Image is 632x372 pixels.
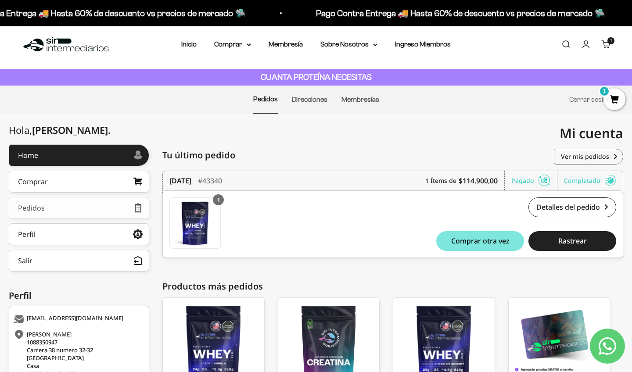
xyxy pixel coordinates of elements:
mark: 1 [599,86,610,97]
span: 1 [610,39,612,43]
strong: CUANTA PROTEÍNA NECESITAS [261,72,372,82]
button: Rastrear [528,231,616,251]
a: Perfil [9,223,149,245]
span: [PERSON_NAME] [32,123,111,136]
time: [DATE] [169,175,191,186]
a: Pedidos [9,197,149,219]
div: Perfil [9,289,149,302]
a: Comprar [9,171,149,193]
a: Ingreso Miembros [395,40,451,48]
div: Completado [564,171,616,190]
a: Direcciones [292,96,327,103]
img: Translation missing: es.Proteína Whey - Vainilla - Vainilla / 2 libras (910g) [170,198,220,248]
summary: Comprar [214,39,251,50]
a: 1 [603,95,625,105]
a: Inicio [181,40,197,48]
a: Membresías [341,96,379,103]
a: Ver mis pedidos [554,149,623,165]
b: $114.900,00 [459,175,498,186]
div: 1 [213,194,224,205]
a: Home [9,144,149,166]
span: Mi cuenta [560,124,623,142]
button: Comprar otra vez [436,231,524,251]
div: Hola, [9,125,111,136]
div: #43340 [198,171,222,190]
div: Pedidos [18,204,45,211]
div: Home [18,152,38,159]
div: Salir [18,257,32,264]
div: Comprar [18,178,48,185]
a: Proteína Whey - Vainilla - Vainilla / 2 libras (910g) [169,197,221,249]
a: Pedidos [253,95,278,103]
div: 1 Ítems de [425,171,505,190]
span: . [108,123,111,136]
span: Comprar otra vez [451,237,510,244]
div: [EMAIL_ADDRESS][DOMAIN_NAME] [14,315,142,324]
div: Productos más pedidos [162,280,623,293]
div: Perfil [18,231,36,238]
a: Cerrar sesión [569,96,611,103]
span: Rastrear [558,237,587,244]
span: Tu último pedido [162,149,235,162]
a: Membresía [269,40,303,48]
button: Salir [9,250,149,272]
p: Pago Contra Entrega 🚚 Hasta 60% de descuento vs precios de mercado 🛸 [314,6,603,20]
div: Pagado [511,171,557,190]
a: Detalles del pedido [528,197,616,217]
summary: Sobre Nosotros [320,39,377,50]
